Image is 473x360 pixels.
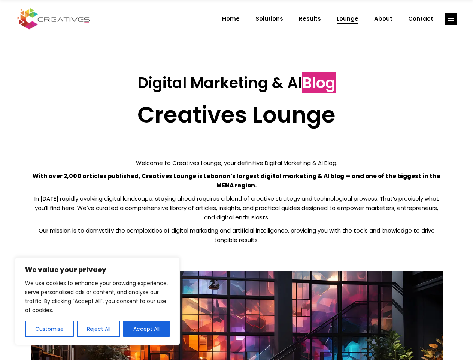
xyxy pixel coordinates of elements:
[299,9,321,28] span: Results
[16,7,91,30] img: Creatives
[33,172,440,189] strong: With over 2,000 articles published, Creatives Lounge is Lebanon’s largest digital marketing & AI ...
[400,9,441,28] a: Contact
[25,321,74,337] button: Customise
[302,72,336,93] span: Blog
[25,279,170,315] p: We use cookies to enhance your browsing experience, serve personalised ads or content, and analys...
[366,9,400,28] a: About
[214,9,248,28] a: Home
[374,9,392,28] span: About
[31,158,443,168] p: Welcome to Creatives Lounge, your definitive Digital Marketing & AI Blog.
[77,321,121,337] button: Reject All
[337,9,358,28] span: Lounge
[445,13,457,25] a: link
[15,257,180,345] div: We value your privacy
[248,9,291,28] a: Solutions
[329,9,366,28] a: Lounge
[222,9,240,28] span: Home
[123,321,170,337] button: Accept All
[291,9,329,28] a: Results
[31,101,443,128] h2: Creatives Lounge
[31,226,443,244] p: Our mission is to demystify the complexities of digital marketing and artificial intelligence, pr...
[31,194,443,222] p: In [DATE] rapidly evolving digital landscape, staying ahead requires a blend of creative strategy...
[31,74,443,92] h3: Digital Marketing & AI
[25,265,170,274] p: We value your privacy
[408,9,433,28] span: Contact
[255,9,283,28] span: Solutions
